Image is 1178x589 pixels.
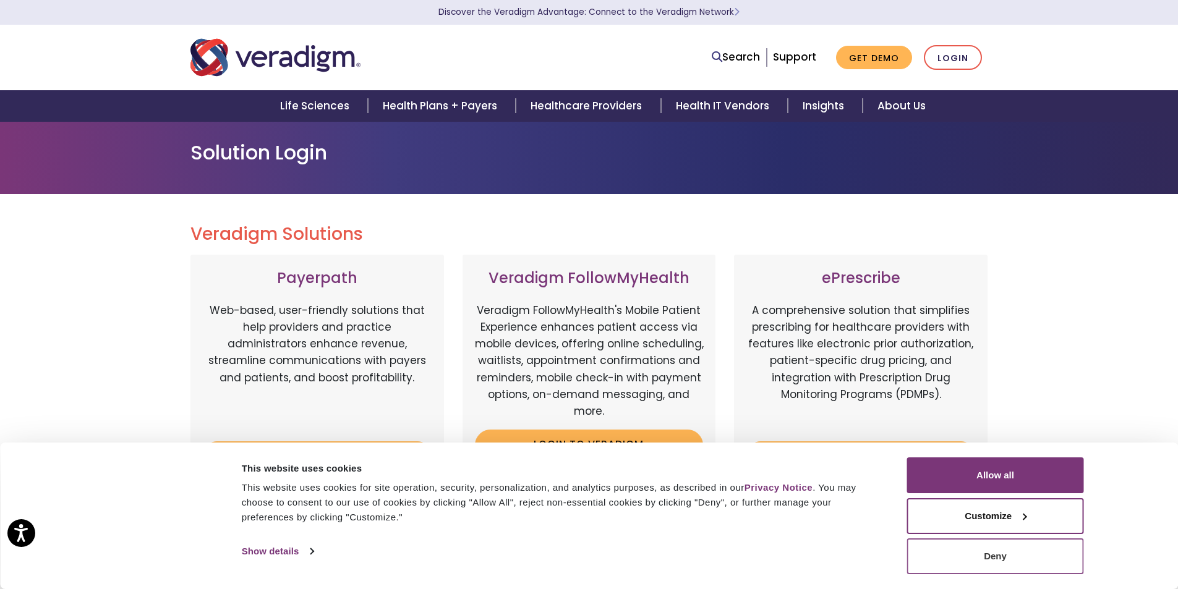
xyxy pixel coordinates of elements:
[863,90,941,122] a: About Us
[203,441,432,470] a: Login to Payerpath
[836,46,912,70] a: Get Demo
[924,45,982,70] a: Login
[190,37,361,78] img: Veradigm logo
[242,480,879,525] div: This website uses cookies for site operation, security, personalization, and analytics purposes, ...
[190,224,988,245] h2: Veradigm Solutions
[788,90,863,122] a: Insights
[475,269,704,287] h3: Veradigm FollowMyHealth
[438,6,740,18] a: Discover the Veradigm Advantage: Connect to the Veradigm NetworkLearn More
[265,90,368,122] a: Life Sciences
[368,90,516,122] a: Health Plans + Payers
[242,542,314,561] a: Show details
[773,49,816,64] a: Support
[712,49,760,66] a: Search
[475,302,704,420] p: Veradigm FollowMyHealth's Mobile Patient Experience enhances patient access via mobile devices, o...
[203,269,432,287] h3: Payerpath
[907,457,1084,493] button: Allow all
[190,141,988,164] h1: Solution Login
[746,302,975,432] p: A comprehensive solution that simplifies prescribing for healthcare providers with features like ...
[516,90,660,122] a: Healthcare Providers
[661,90,788,122] a: Health IT Vendors
[203,302,432,432] p: Web-based, user-friendly solutions that help providers and practice administrators enhance revenu...
[746,441,975,470] a: Login to ePrescribe
[734,6,740,18] span: Learn More
[745,482,813,493] a: Privacy Notice
[907,538,1084,574] button: Deny
[242,461,879,476] div: This website uses cookies
[746,269,975,287] h3: ePrescribe
[475,430,704,470] a: Login to Veradigm FollowMyHealth
[907,498,1084,534] button: Customize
